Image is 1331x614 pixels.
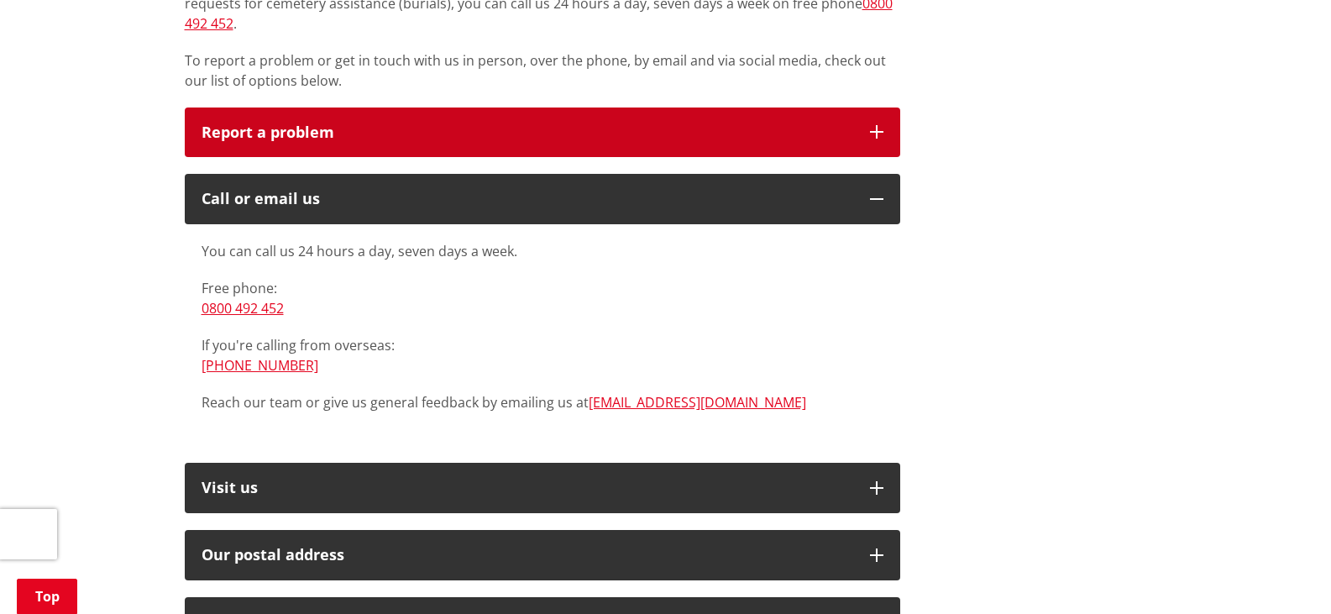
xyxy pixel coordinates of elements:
a: Top [17,579,77,614]
h2: Our postal address [202,547,853,564]
p: If you're calling from overseas: [202,335,883,375]
a: [EMAIL_ADDRESS][DOMAIN_NAME] [589,393,806,412]
button: Report a problem [185,108,900,158]
p: You can call us 24 hours a day, seven days a week. [202,241,883,261]
p: Free phone: [202,278,883,318]
p: Report a problem [202,124,853,141]
a: [PHONE_NUMBER] [202,356,318,375]
div: Call or email us [202,191,853,207]
p: To report a problem or get in touch with us in person, over the phone, by email and via social me... [185,50,900,91]
button: Our postal address [185,530,900,580]
p: Reach our team or give us general feedback by emailing us at [202,392,883,412]
button: Visit us [185,463,900,513]
a: 0800 492 452 [202,299,284,317]
p: Visit us [202,480,853,496]
button: Call or email us [185,174,900,224]
iframe: Messenger Launcher [1254,543,1314,604]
